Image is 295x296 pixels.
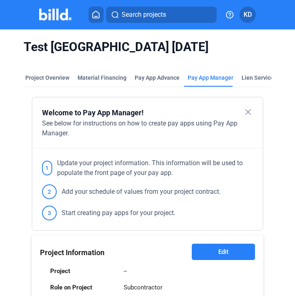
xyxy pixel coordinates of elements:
span: Project Information [40,248,104,257]
div: Project [50,267,115,275]
button: Edit [192,244,255,260]
button: Search projects [106,7,217,23]
div: Update your project information. This information will be used to populate the front page of your... [42,158,253,178]
div: Subcontractor [124,283,162,292]
span: 2 [42,184,57,199]
mat-icon: close [243,107,253,117]
img: Billd Company Logo [39,9,71,20]
span: 1 [42,161,52,175]
span: Test [GEOGRAPHIC_DATA] [DATE] [24,39,271,55]
div: Lien Services [242,74,277,82]
button: KD [240,7,256,23]
div: Project Overview [25,74,69,82]
div: -- [124,267,127,275]
div: Role on Project [50,283,115,292]
div: See below for instructions on how to create pay apps using Pay App Manager. [42,119,253,138]
div: Pay App Advance [135,74,180,82]
div: Start creating pay apps for your project. [42,206,175,220]
span: Edit [218,248,228,256]
span: Pay App Manager [188,74,233,82]
span: Search projects [122,10,166,20]
div: Welcome to Pay App Manager! [42,107,253,119]
div: Add your schedule of values from your project contract. [42,184,221,199]
span: 3 [42,206,57,220]
div: Material Financing [78,74,126,82]
span: KD [244,10,252,20]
